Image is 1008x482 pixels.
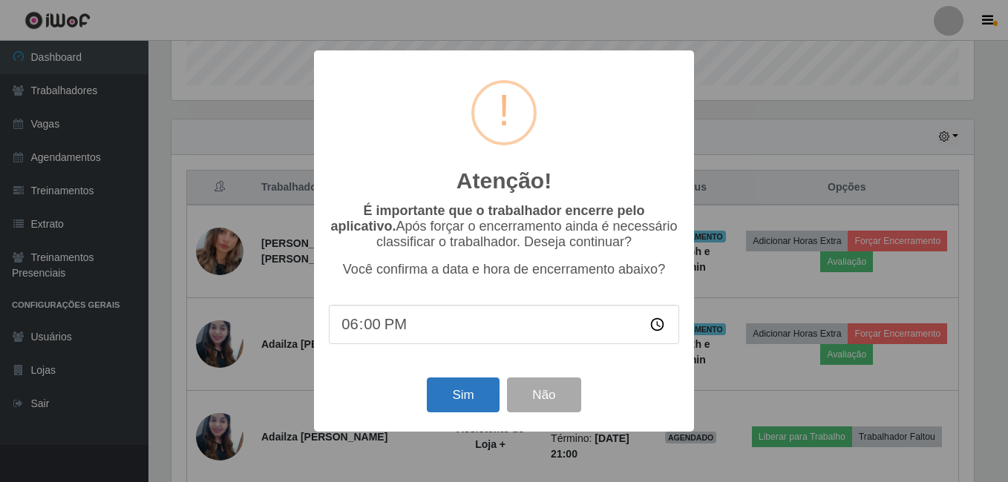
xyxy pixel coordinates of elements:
p: Após forçar o encerramento ainda é necessário classificar o trabalhador. Deseja continuar? [329,203,679,250]
button: Sim [427,377,499,412]
p: Você confirma a data e hora de encerramento abaixo? [329,262,679,277]
b: É importante que o trabalhador encerre pelo aplicativo. [330,203,644,234]
button: Não [507,377,580,412]
h2: Atenção! [456,168,552,194]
